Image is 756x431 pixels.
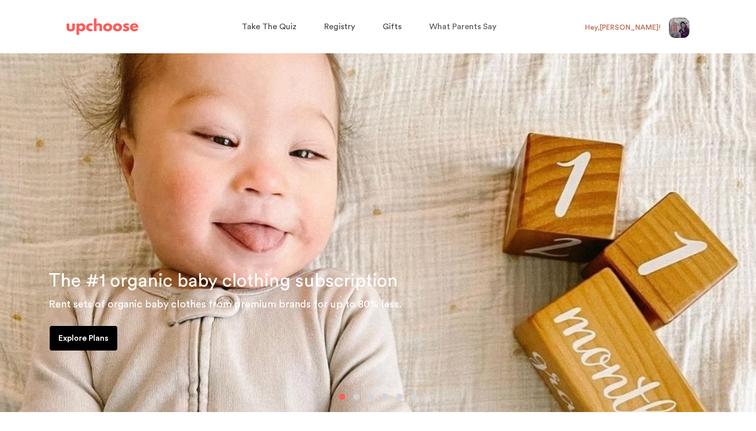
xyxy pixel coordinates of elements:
[50,326,117,351] a: Explore Plans
[242,17,300,37] a: Take The Quiz
[383,23,402,31] span: Gifts
[429,23,496,31] span: What Parents Say
[383,17,405,37] a: Gifts
[324,17,358,37] a: Registry
[585,23,661,32] div: Hey, [PERSON_NAME] !
[242,23,297,31] span: Take The Quiz
[67,16,138,37] a: UpChoose
[49,272,398,290] span: The #1 organic baby clothing subscription
[49,296,744,313] p: Rent sets of organic baby clothes from premium brands for up to 80% less.
[58,332,109,344] p: Explore Plans
[67,18,138,35] img: UpChoose
[324,23,355,31] span: Registry
[429,17,499,37] a: What Parents Say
